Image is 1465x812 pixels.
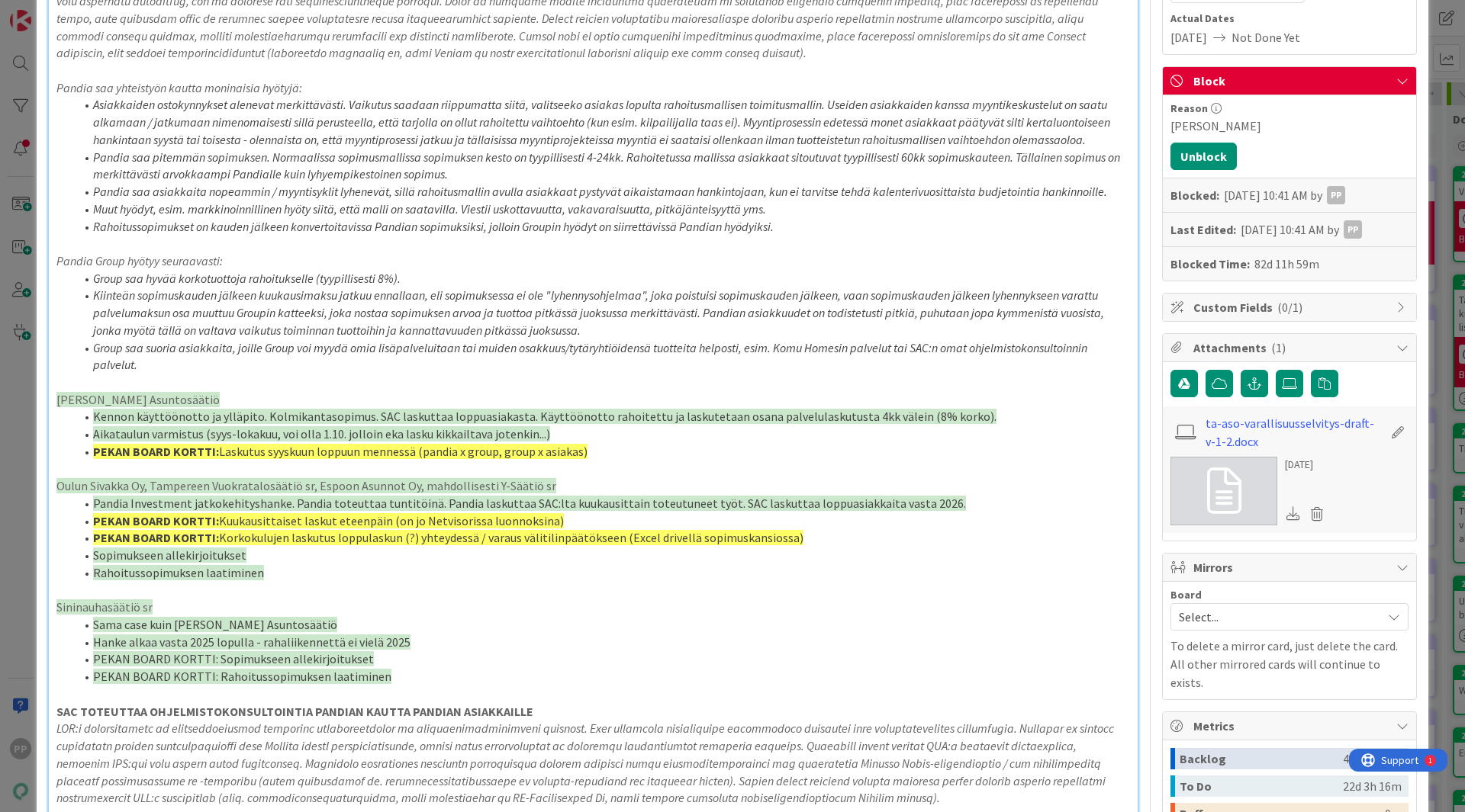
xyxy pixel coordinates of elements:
span: Sama case kuin [PERSON_NAME] Asuntosäätiö [93,617,337,632]
span: Attachments [1193,339,1389,357]
div: Backlog [1180,748,1343,769]
div: [DATE] [1285,457,1329,473]
span: Support [32,2,69,21]
strong: SAC TOTEUTTAA OHJELMISTOKONSULTOINTIA PANDIAN KAUTTA PANDIAN ASIAKKAILLE [56,704,533,719]
span: ( 0/1 ) [1277,300,1302,315]
b: Blocked Time: [1170,255,1250,273]
em: Muut hyödyt, esim. markkinoinnillinen hyöty siitä, että malli on saatavilla. Viestii uskottavuutt... [93,201,766,217]
span: Block [1193,72,1389,90]
a: ta-aso-varallisuusselvitys-draft-v-1-2.docx [1206,414,1383,451]
span: PEKAN BOARD KORTTI: Sopimukseen allekirjoitukset [93,651,374,666]
div: PP [1344,220,1362,239]
div: Download [1285,504,1302,524]
div: PP [1327,186,1345,204]
p: To delete a mirror card, just delete the card. All other mirrored cards will continue to exists. [1170,637,1409,692]
div: [DATE] 10:41 AM by [1241,220,1362,239]
em: Pandia saa asiakkaita nopeammin / myyntisyklit lyhenevät, sillä rahoitusmallin avulla asiakkaat p... [93,184,1107,199]
span: Pandia Investment jatkokehityshanke. Pandia toteuttaa tuntitöinä. Pandia laskuttaa SAC:lta kuukau... [93,496,966,511]
span: Not Done Yet [1232,28,1300,47]
span: Board [1170,589,1202,600]
em: Group saa hyvää korkotuottoja rahoitukselle (tyypillisesti 8%). [93,271,401,286]
div: 82d 11h 59m [1254,255,1319,273]
span: Kuukausittaiset laskut eteenpäin (on jo Netvisorissa luonnoksina) [219,513,564,528]
span: Laskutus syyskuun loppuun mennessä (pandia x group, group x asiakas) [219,444,588,459]
b: Blocked: [1170,186,1219,204]
span: Select... [1179,606,1374,627]
span: Korkokulujen laskutus loppulaskun (?) yhteydessä / varaus välitilinpäätökseen (Excel drivellä sop... [219,530,803,545]
strong: PEKAN BOARD KORTTI: [93,513,219,528]
em: Group saa suoria asiakkaita, joille Group voi myydä omia lisäpalveluitaan tai muiden osakkuus/tyt... [93,340,1090,373]
div: [PERSON_NAME] [1170,117,1409,135]
em: Pandia saa pitemmän sopimuksen. Normaalissa sopimusmallissa sopimuksen kesto on tyypillisesti 4-2... [93,149,1122,182]
em: Kiinteän sopimuskauden jälkeen kuukausimaksu jatkuu ennallaan, eli sopimuksessa ei ole "lyhennyso... [93,287,1106,337]
span: [PERSON_NAME] Asuntosäätiö [56,392,220,407]
div: 1 [79,6,83,18]
span: Mirrors [1193,558,1389,576]
span: Hanke alkaa vasta 2025 lopulla - rahaliikennettä ei vielä 2025 [93,634,411,650]
span: Oulun Sivakka Oy, Tampereen Vuokratalosäätiö sr, Espoon Asunnot Oy, mahdollisesti Y-Säätiö sr [56,478,556,493]
strong: PEKAN BOARD KORTTI: [93,530,219,545]
span: PEKAN BOARD KORTTI: Rahoitussopimuksen laatiminen [93,669,391,684]
div: 49d 21h 8m [1343,748,1402,769]
span: Aikataulun varmistus (syys-lokakuu, voi olla 1.10. jolloin eka lasku kikkailtava jotenkin...) [93,426,550,441]
span: Metrics [1193,717,1389,735]
em: Asiakkaiden ostokynnykset alenevat merkittävästi. Vaikutus saadaan riippumatta siitä, valitseeko ... [93,97,1112,146]
span: Reason [1170,103,1208,114]
em: LOR:i dolorsitametc ad elitseddoeiusmod temporinc utlaboreetdolor ma aliquaenimadminimveni quisno... [56,721,1116,805]
span: Kennon käyttöönotto ja ylläpito. Kolmikantasopimus. SAC laskuttaa loppuasiakasta. Käyttöönotto ra... [93,409,997,424]
span: ( 1 ) [1271,340,1286,355]
span: Actual Dates [1170,11,1409,27]
span: Sopimukseen allekirjoitukset [93,547,246,563]
div: To Do [1180,775,1343,797]
span: Rahoitussopimuksen laatiminen [93,565,264,580]
div: [DATE] 10:41 AM by [1224,186,1345,204]
button: Unblock [1170,143,1237,170]
span: [DATE] [1170,28,1207,47]
em: Pandia saa yhteistyön kautta moninaisia hyötyjä: [56,80,302,95]
div: 22d 3h 16m [1343,775,1402,797]
strong: PEKAN BOARD KORTTI: [93,444,219,459]
span: Sininauhasäätiö sr [56,599,153,615]
em: Pandia Group hyötyy seuraavasti: [56,253,223,268]
span: Custom Fields [1193,298,1389,316]
em: Rahoitussopimukset on kauden jälkeen konvertoitavissa Pandian sopimuksiksi, jolloin Groupin hyödy... [93,219,774,234]
b: Last Edited: [1170,220,1236,239]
